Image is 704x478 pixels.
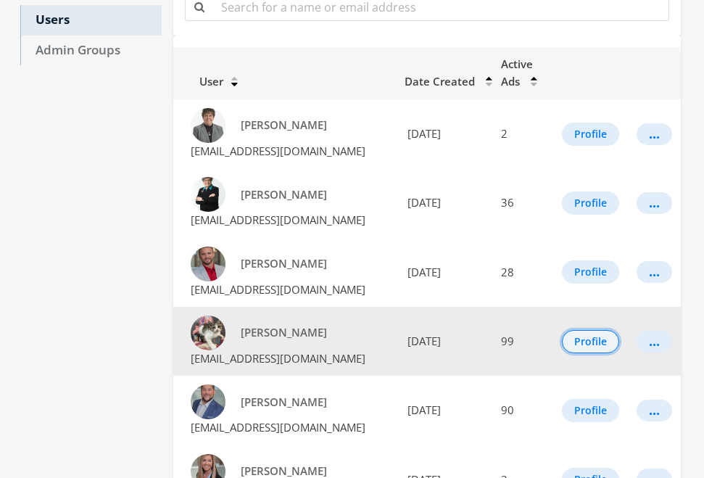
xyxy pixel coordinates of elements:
[396,168,492,237] td: [DATE]
[562,399,619,422] button: Profile
[241,395,327,409] span: [PERSON_NAME]
[396,307,492,376] td: [DATE]
[637,192,672,214] button: ...
[191,316,225,350] img: Carol McClintock profile
[241,325,327,339] span: [PERSON_NAME]
[191,420,365,434] span: [EMAIL_ADDRESS][DOMAIN_NAME]
[637,123,672,145] button: ...
[649,202,660,204] div: ...
[649,410,660,411] div: ...
[562,123,619,146] button: Profile
[562,191,619,215] button: Profile
[191,351,365,366] span: [EMAIL_ADDRESS][DOMAIN_NAME]
[649,133,660,135] div: ...
[501,57,533,88] span: Active Ads
[492,307,553,376] td: 99
[191,247,225,281] img: Brian Ellis profile
[231,389,336,416] a: [PERSON_NAME]
[492,99,553,168] td: 2
[20,36,162,66] a: Admin Groups
[182,74,223,88] span: User
[191,282,365,297] span: [EMAIL_ADDRESS][DOMAIN_NAME]
[191,213,365,227] span: [EMAIL_ADDRESS][DOMAIN_NAME]
[649,271,660,273] div: ...
[194,1,204,12] i: Search for a name or email address
[637,331,672,353] button: ...
[241,463,327,478] span: [PERSON_NAME]
[241,118,327,132] span: [PERSON_NAME]
[231,181,336,208] a: [PERSON_NAME]
[396,99,492,168] td: [DATE]
[637,400,672,421] button: ...
[191,144,365,158] span: [EMAIL_ADDRESS][DOMAIN_NAME]
[241,256,327,271] span: [PERSON_NAME]
[231,319,336,346] a: [PERSON_NAME]
[649,341,660,342] div: ...
[637,261,672,283] button: ...
[241,187,327,202] span: [PERSON_NAME]
[191,384,225,419] img: Grant Waldroup profile
[562,260,619,284] button: Profile
[231,250,336,277] a: [PERSON_NAME]
[396,238,492,307] td: [DATE]
[191,108,225,143] img: Amity Waldroup profile
[405,74,475,88] span: Date Created
[396,376,492,445] td: [DATE]
[492,168,553,237] td: 36
[492,376,553,445] td: 90
[492,238,553,307] td: 28
[562,330,619,353] button: Profile
[231,112,336,139] a: [PERSON_NAME]
[20,5,162,36] a: Users
[191,177,225,212] img: Anita Waldroup profile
